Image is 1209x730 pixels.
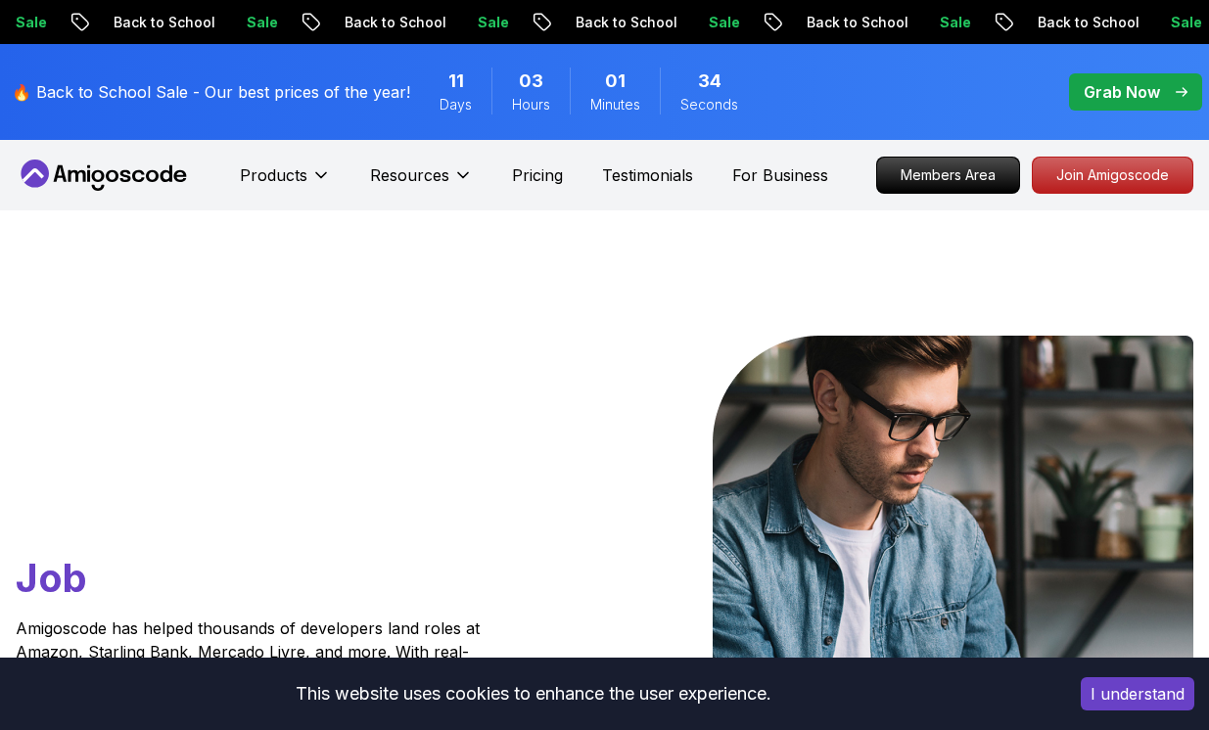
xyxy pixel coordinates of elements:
a: For Business [732,163,828,187]
p: Join Amigoscode [1033,158,1192,193]
p: Sale [145,13,208,32]
p: Amigoscode has helped thousands of developers land roles at Amazon, Starling Bank, Mercado Livre,... [16,616,486,710]
p: Sale [376,13,439,32]
span: Seconds [680,95,738,114]
p: Back to School [474,13,607,32]
button: Products [240,163,331,203]
p: Resources [370,163,449,187]
p: Grab Now [1084,80,1160,104]
p: Sale [607,13,670,32]
a: Join Amigoscode [1032,157,1193,194]
span: Days [440,95,472,114]
p: Sale [1069,13,1132,32]
span: 34 Seconds [698,68,721,95]
p: Back to School [243,13,376,32]
span: 11 Days [448,68,464,95]
span: Hours [512,95,550,114]
p: Members Area [877,158,1019,193]
button: Resources [370,163,473,203]
p: Sale [838,13,901,32]
span: 3 Hours [519,68,543,95]
p: 🔥 Back to School Sale - Our best prices of the year! [12,80,410,104]
a: Members Area [876,157,1020,194]
p: Back to School [12,13,145,32]
p: Back to School [705,13,838,32]
span: Minutes [590,95,640,114]
a: Pricing [512,163,563,187]
p: Back to School [936,13,1069,32]
span: 1 Minutes [605,68,626,95]
h1: Go From Learning to Hired: Master Java, Spring Boot & Cloud Skills That Get You the [16,336,488,605]
button: Accept cookies [1081,677,1194,710]
a: Testimonials [602,163,693,187]
span: Job [16,554,87,602]
div: This website uses cookies to enhance the user experience. [15,672,1051,715]
p: Products [240,163,307,187]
